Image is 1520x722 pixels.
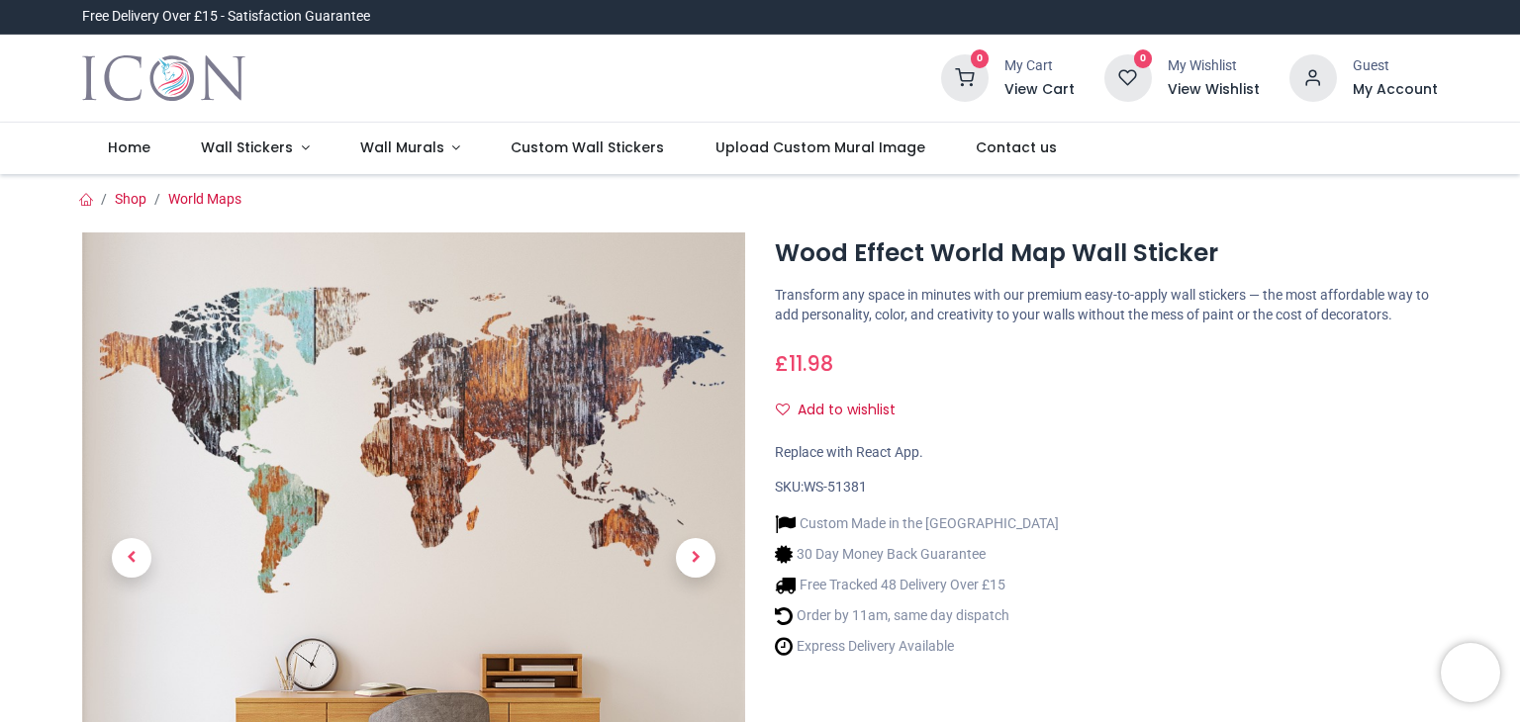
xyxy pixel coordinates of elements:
[775,605,1059,626] li: Order by 11am, same day dispatch
[1168,56,1260,76] div: My Wishlist
[775,286,1438,324] p: Transform any space in minutes with our premium easy-to-apply wall stickers — the most affordable...
[112,538,151,578] span: Previous
[175,123,334,174] a: Wall Stickers
[1004,56,1075,76] div: My Cart
[1353,56,1438,76] div: Guest
[776,403,790,416] i: Add to wishlist
[775,443,1438,463] div: Replace with React App.
[82,7,370,27] div: Free Delivery Over £15 - Satisfaction Guarantee
[775,236,1438,270] h1: Wood Effect World Map Wall Sticker
[775,394,912,427] button: Add to wishlistAdd to wishlist
[789,349,833,378] span: 11.98
[1104,69,1152,85] a: 0
[941,69,989,85] a: 0
[775,478,1438,497] div: SKU:
[115,191,146,207] a: Shop
[976,137,1057,157] span: Contact us
[360,137,444,157] span: Wall Murals
[334,123,486,174] a: Wall Murals
[804,479,867,495] span: WS-51381
[168,191,241,207] a: World Maps
[511,137,664,157] span: Custom Wall Stickers
[1441,643,1500,702] iframe: Brevo live chat
[775,636,1059,657] li: Express Delivery Available
[715,137,925,157] span: Upload Custom Mural Image
[775,544,1059,565] li: 30 Day Money Back Guarantee
[82,50,245,106] img: Icon Wall Stickers
[201,137,293,157] span: Wall Stickers
[1168,80,1260,100] a: View Wishlist
[1022,7,1438,27] iframe: Customer reviews powered by Trustpilot
[1134,49,1153,68] sup: 0
[1353,80,1438,100] a: My Account
[775,349,833,378] span: £
[676,538,715,578] span: Next
[971,49,990,68] sup: 0
[1004,80,1075,100] a: View Cart
[108,137,150,157] span: Home
[775,513,1059,534] li: Custom Made in the [GEOGRAPHIC_DATA]
[775,575,1059,595] li: Free Tracked 48 Delivery Over £15
[82,50,245,106] a: Logo of Icon Wall Stickers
